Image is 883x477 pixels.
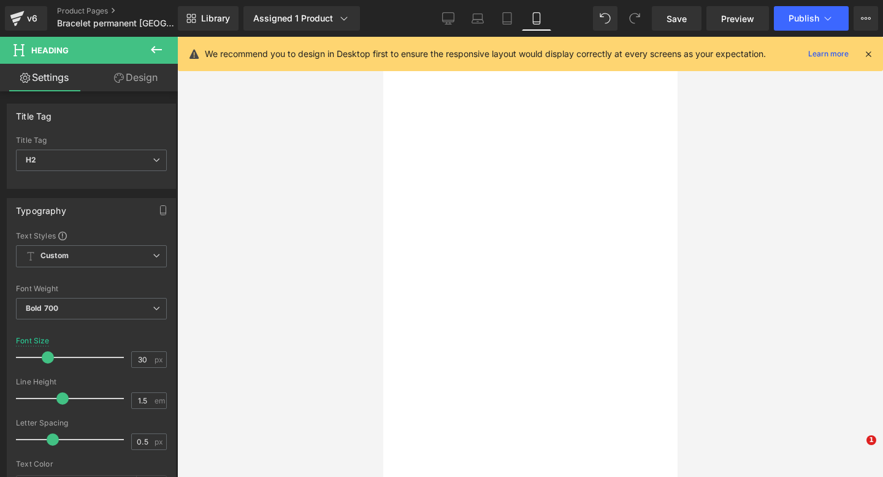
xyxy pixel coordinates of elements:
[57,18,175,28] span: Bracelet permanent [GEOGRAPHIC_DATA]
[155,356,165,364] span: px
[522,6,551,31] a: Mobile
[16,199,66,216] div: Typography
[253,12,350,25] div: Assigned 1 Product
[774,6,849,31] button: Publish
[25,10,40,26] div: v6
[593,6,617,31] button: Undo
[16,231,167,240] div: Text Styles
[622,6,647,31] button: Redo
[16,419,167,427] div: Letter Spacing
[706,6,769,31] a: Preview
[31,45,69,55] span: Heading
[16,378,167,386] div: Line Height
[155,397,165,405] span: em
[492,6,522,31] a: Tablet
[463,6,492,31] a: Laptop
[789,13,819,23] span: Publish
[91,64,180,91] a: Design
[841,435,871,465] iframe: Intercom live chat
[16,136,167,145] div: Title Tag
[40,251,69,261] b: Custom
[155,438,165,446] span: px
[434,6,463,31] a: Desktop
[721,12,754,25] span: Preview
[26,155,36,164] b: H2
[16,337,50,345] div: Font Size
[57,6,198,16] a: Product Pages
[205,47,766,61] p: We recommend you to design in Desktop first to ensure the responsive layout would display correct...
[16,104,52,121] div: Title Tag
[803,47,854,61] a: Learn more
[866,435,876,445] span: 1
[854,6,878,31] button: More
[5,6,47,31] a: v6
[178,6,239,31] a: New Library
[16,284,167,293] div: Font Weight
[16,460,167,468] div: Text Color
[667,12,687,25] span: Save
[201,13,230,24] span: Library
[26,303,58,313] b: Bold 700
